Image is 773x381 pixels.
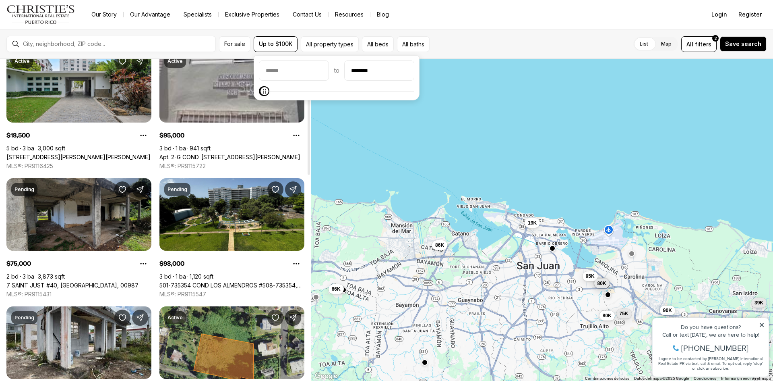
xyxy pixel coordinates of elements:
span: Minimum [259,86,269,96]
a: Blog [370,9,395,20]
span: 86K [435,242,444,248]
span: Maximum [260,86,269,96]
button: Save Property: KM 4.5 SR 962 BO. CAMBALACHE [267,310,283,326]
button: 80K [594,279,610,288]
span: Datos del mapa ©2025 Google [634,376,689,381]
button: Share Property [132,181,148,198]
a: Apt. 2-G COND. VILLA OLIMPICA #2G, SAN JUAN PR, 00924 [159,154,300,161]
button: Share Property [285,181,301,198]
span: 95K [586,273,595,279]
button: Share Property [285,310,301,326]
span: For sale [224,41,245,47]
button: 86K [432,240,447,250]
a: Specialists [177,9,218,20]
label: Map [655,37,678,51]
button: Contact Us [286,9,328,20]
a: 1215 CALLE LUCHETTI, SAN JUAN PR, 00907 [6,154,151,161]
button: Save Property: 7 SAINT JUST #40 [114,181,130,198]
button: Save search [720,36,767,52]
button: 95K [583,271,598,281]
span: 75K [620,310,628,317]
button: Register [734,6,767,23]
p: Active [14,58,30,65]
label: List [633,37,655,51]
span: Login [711,11,727,18]
span: I agree to be contacted by [PERSON_NAME] International Real Estate PR via text, call & email. To ... [10,50,115,65]
span: filters [695,40,711,48]
button: 90K [660,306,675,315]
button: Property options [135,127,151,144]
span: 19K [528,220,537,226]
a: Our Story [85,9,123,20]
a: Resources [329,9,370,20]
button: All baths [397,36,430,52]
button: Property options [135,256,151,272]
button: 39K [751,298,767,308]
button: All beds [362,36,394,52]
p: Active [167,314,183,321]
span: All [686,40,693,48]
img: logo [6,5,75,24]
button: Save Property: 1215 CALLE LUCHETTI [114,53,130,69]
input: priceMax [345,61,414,80]
button: Login [707,6,732,23]
button: 98K [594,278,609,287]
a: Exclusive Properties [219,9,286,20]
p: Pending [14,186,34,193]
button: 75K [616,309,632,319]
p: Active [167,58,183,65]
button: Property options [288,256,304,272]
span: to [334,67,339,74]
p: Pending [14,314,34,321]
a: 7 SAINT JUST #40, CAROLINA PR, 00987 [6,282,138,289]
button: Up to $100K [254,36,298,52]
button: Share Property [132,310,148,326]
span: 80K [603,312,612,319]
button: For sale [219,36,250,52]
a: Our Advantage [124,9,177,20]
span: [PHONE_NUMBER] [33,38,100,46]
button: All property types [301,36,359,52]
button: Allfilters2 [681,36,717,52]
button: Share Property [132,53,148,69]
span: 80K [597,280,606,287]
button: 80K [599,311,615,321]
button: Property options [288,127,304,144]
button: 19K [525,218,540,228]
span: 39K [754,300,763,306]
span: Register [738,11,762,18]
span: 66K [332,286,341,292]
button: 66K [329,284,344,294]
input: priceMin [259,61,329,80]
span: 2 [714,35,717,42]
p: Pending [167,186,187,193]
span: Save search [725,41,761,47]
div: Call or text [DATE], we are here to help! [8,26,116,31]
span: Up to $100K [259,41,292,47]
a: 501-735354 COND LOS ALMENDROS #508-735354, SAN JUAN PR, 00924 [159,282,304,289]
button: Save Property: 501-735354 COND LOS ALMENDROS #508-735354 [267,181,283,198]
button: Save Property: S 4 EXT JARDINES DE PALMAREJO [114,310,130,326]
div: Do you have questions? [8,18,116,24]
